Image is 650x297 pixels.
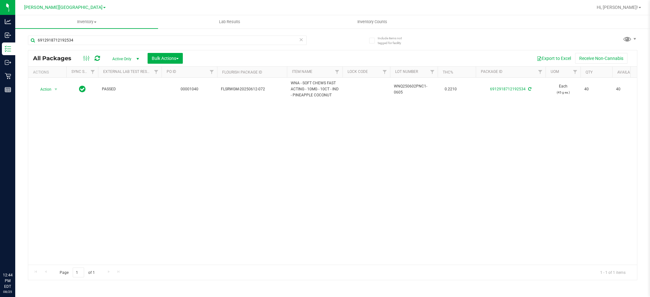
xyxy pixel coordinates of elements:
span: Clear [299,36,303,44]
a: PO ID [167,69,176,74]
span: Hi, [PERSON_NAME]! [597,5,638,10]
a: Inventory Counts [301,15,444,29]
span: 0.2210 [441,85,460,94]
inline-svg: Analytics [5,18,11,25]
a: Sync Status [71,69,96,74]
span: FLSRWGM-20250612-072 [221,86,283,92]
span: Sync from Compliance System [527,87,531,91]
span: All Packages [33,55,78,62]
input: Search Package ID, Item Name, SKU, Lot or Part Number... [28,36,307,45]
span: Lab Results [210,19,249,25]
a: 6912918712192534 [490,87,526,91]
a: Qty [586,70,593,74]
span: Action [35,85,52,94]
a: Available [617,70,636,74]
span: Inventory [15,19,158,25]
input: 1 [73,268,84,277]
span: WNQ250602PNC1-0605 [394,83,434,95]
p: 08/25 [3,289,12,294]
a: THC% [443,70,453,74]
span: 40 [616,86,640,92]
span: Page of 1 [54,268,100,277]
div: Actions [33,70,64,74]
button: Bulk Actions [148,53,183,64]
span: select [52,85,60,94]
a: Filter [207,67,217,77]
a: 00001040 [181,87,198,91]
a: Filter [535,67,546,77]
button: Receive Non-Cannabis [575,53,627,64]
a: External Lab Test Result [103,69,153,74]
a: Package ID [481,69,502,74]
inline-svg: Inbound [5,32,11,38]
a: Item Name [292,69,312,74]
span: WNA - SOFT CHEWS FAST ACTING - 10MG - 10CT - IND - PINEAPPLE COCONUT [291,80,339,99]
span: Include items not tagged for facility [378,36,409,45]
inline-svg: Inventory [5,46,11,52]
inline-svg: Outbound [5,59,11,66]
a: UOM [551,69,559,74]
span: 1 - 1 of 1 items [595,268,631,277]
p: 12:44 PM EDT [3,272,12,289]
p: (45 g ea.) [549,89,577,95]
button: Export to Excel [533,53,575,64]
span: Each [549,83,577,95]
a: Lock Code [348,69,368,74]
a: Lot Number [395,69,418,74]
a: Filter [380,67,390,77]
a: Filter [570,67,580,77]
span: 40 [584,86,608,92]
inline-svg: Retail [5,73,11,79]
a: Filter [427,67,438,77]
a: Filter [88,67,98,77]
span: Bulk Actions [152,56,179,61]
iframe: Resource center [6,246,25,265]
a: Flourish Package ID [222,70,262,74]
a: Inventory [15,15,158,29]
span: In Sync [79,85,86,94]
a: Filter [332,67,342,77]
span: PASSED [102,86,158,92]
a: Lab Results [158,15,301,29]
a: Filter [151,67,162,77]
inline-svg: Reports [5,87,11,93]
span: Inventory Counts [349,19,396,25]
span: [PERSON_NAME][GEOGRAPHIC_DATA] [24,5,103,10]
